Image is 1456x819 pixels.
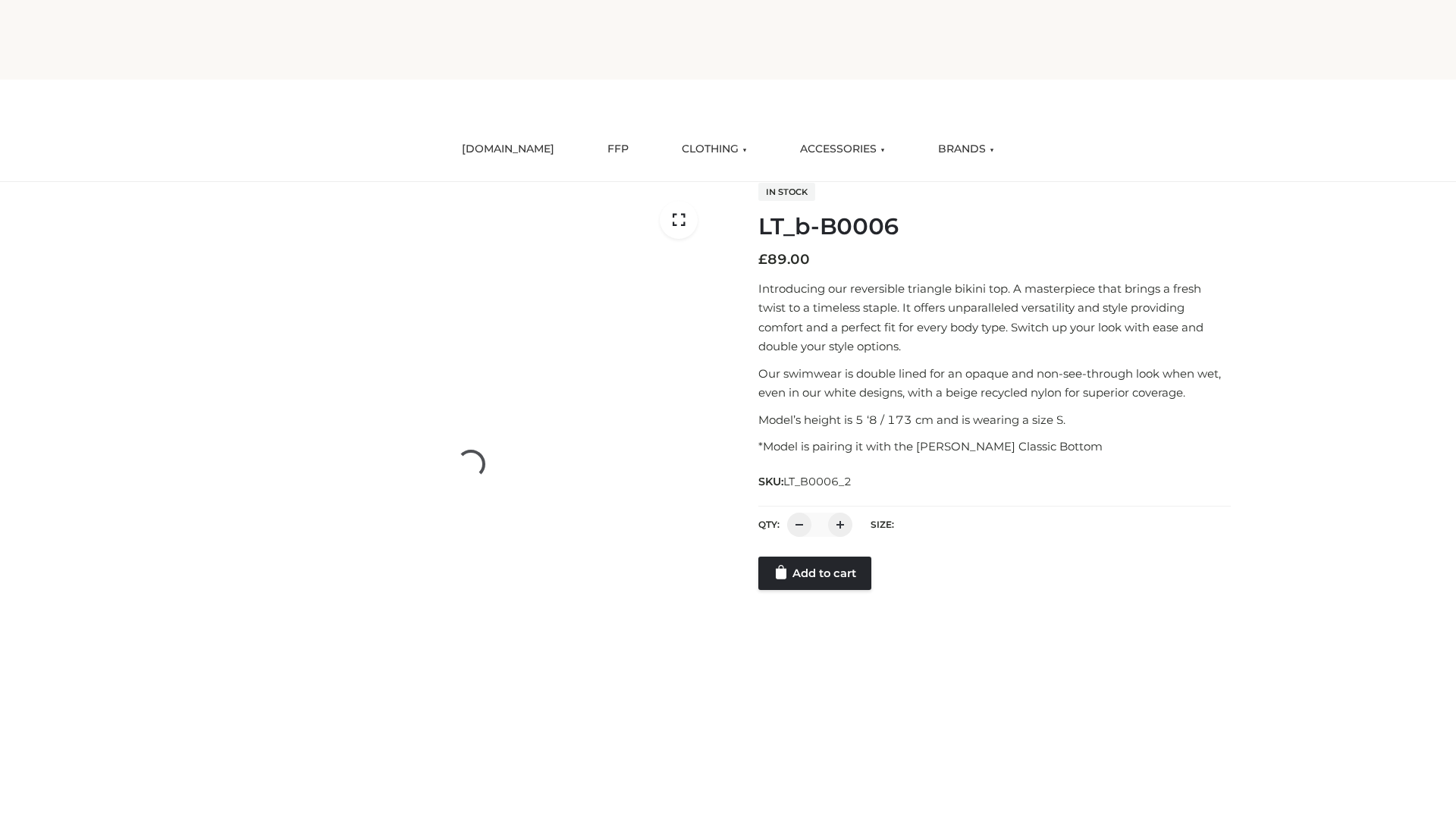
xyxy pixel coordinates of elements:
a: Add to cart [758,557,871,590]
p: Model’s height is 5 ‘8 / 173 cm and is wearing a size S. [758,410,1231,430]
label: QTY: [758,519,780,530]
a: [DOMAIN_NAME] [450,133,566,166]
a: BRANDS [927,133,1006,166]
span: In stock [758,183,815,201]
span: LT_B0006_2 [783,475,852,488]
label: Size: [871,519,894,530]
span: SKU: [758,472,853,491]
p: Our swimwear is double lined for an opaque and non-see-through look when wet, even in our white d... [758,364,1231,403]
bdi: 89.00 [758,251,810,268]
h1: LT_b-B0006 [758,213,1231,240]
a: FFP [596,133,640,166]
p: *Model is pairing it with the [PERSON_NAME] Classic Bottom [758,437,1231,457]
span: £ [758,251,767,268]
p: Introducing our reversible triangle bikini top. A masterpiece that brings a fresh twist to a time... [758,279,1231,356]
a: CLOTHING [670,133,758,166]
a: ACCESSORIES [789,133,896,166]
